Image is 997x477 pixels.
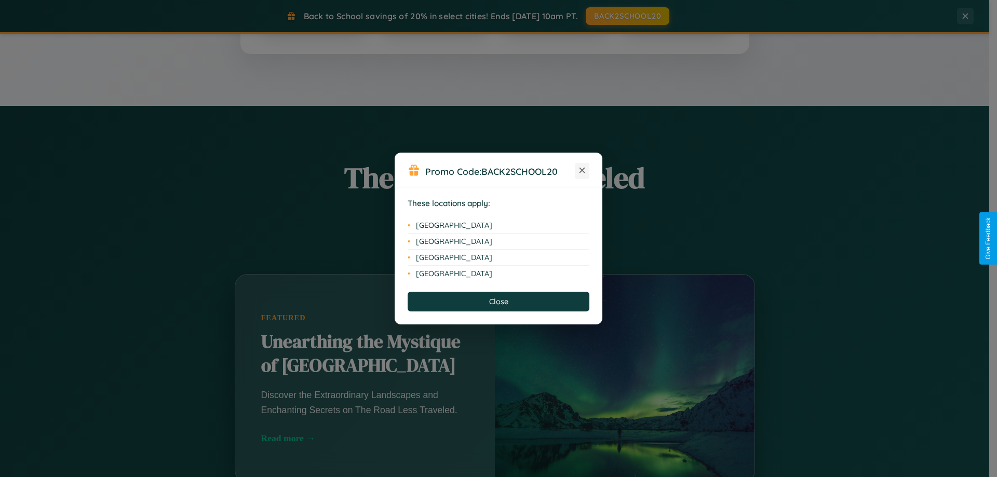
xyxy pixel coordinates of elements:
li: [GEOGRAPHIC_DATA] [408,217,589,234]
b: BACK2SCHOOL20 [481,166,558,177]
li: [GEOGRAPHIC_DATA] [408,250,589,266]
div: Give Feedback [985,217,992,260]
strong: These locations apply: [408,198,490,208]
h3: Promo Code: [425,166,575,177]
li: [GEOGRAPHIC_DATA] [408,266,589,281]
button: Close [408,292,589,311]
li: [GEOGRAPHIC_DATA] [408,234,589,250]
